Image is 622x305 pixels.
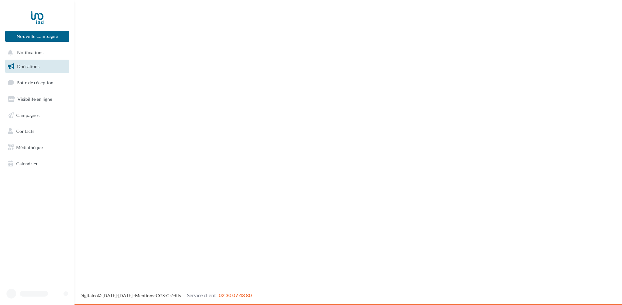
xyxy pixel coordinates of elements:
[4,109,71,122] a: Campagnes
[5,31,69,42] button: Nouvelle campagne
[16,145,43,150] span: Médiathèque
[156,293,165,298] a: CGS
[79,293,98,298] a: Digitaleo
[17,80,53,85] span: Boîte de réception
[4,92,71,106] a: Visibilité en ligne
[16,128,34,134] span: Contacts
[4,76,71,89] a: Boîte de réception
[16,112,40,118] span: Campagnes
[17,50,43,55] span: Notifications
[4,124,71,138] a: Contacts
[4,60,71,73] a: Opérations
[187,292,216,298] span: Service client
[135,293,154,298] a: Mentions
[79,293,252,298] span: © [DATE]-[DATE] - - -
[219,292,252,298] span: 02 30 07 43 80
[166,293,181,298] a: Crédits
[17,96,52,102] span: Visibilité en ligne
[4,141,71,154] a: Médiathèque
[4,157,71,170] a: Calendrier
[16,161,38,166] span: Calendrier
[17,64,40,69] span: Opérations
